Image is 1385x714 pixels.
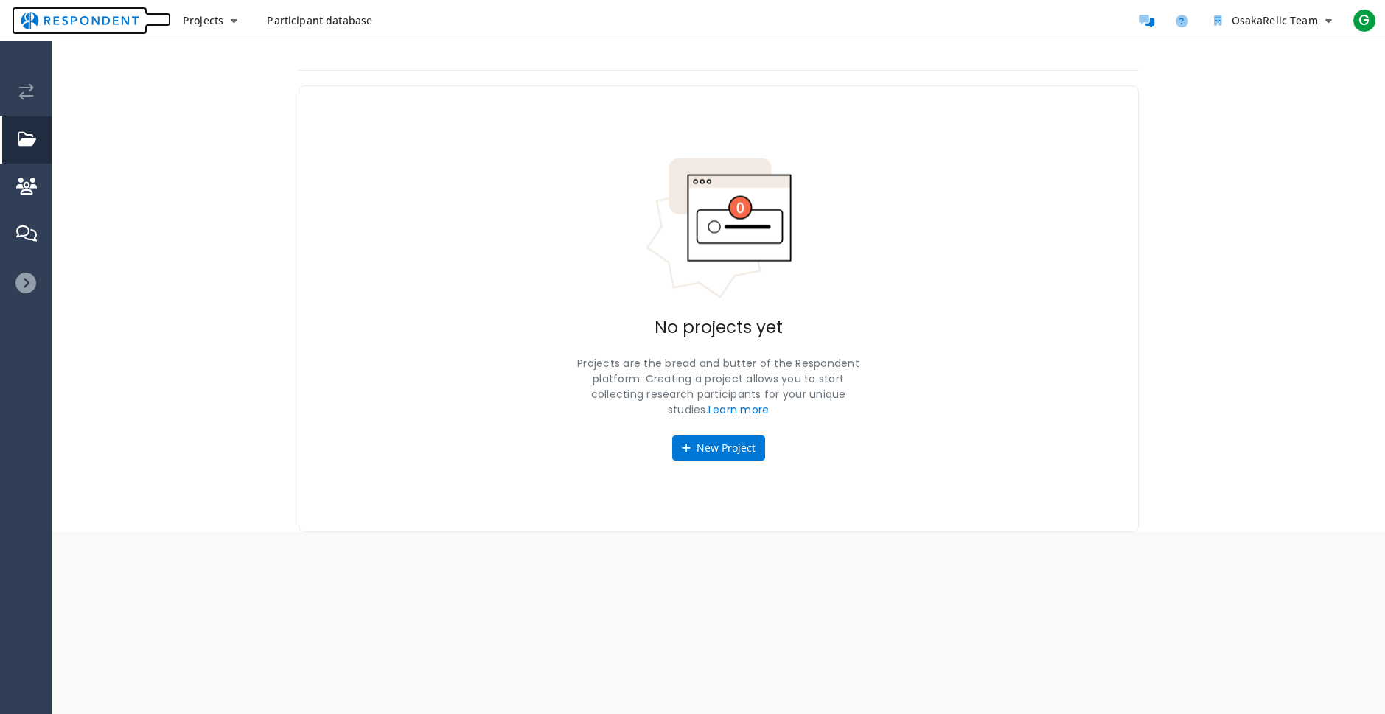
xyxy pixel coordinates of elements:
a: Learn more [708,402,770,417]
button: Projects [171,7,249,34]
p: Projects are the bread and butter of the Respondent platform. Creating a project allows you to st... [571,356,866,418]
span: Participant database [267,13,372,27]
h2: No projects yet [655,318,783,338]
a: Message participants [1131,6,1161,35]
span: G [1353,9,1376,32]
span: Projects [183,13,223,27]
a: Participant database [255,7,384,34]
span: OsakaRelic Team [1232,13,1318,27]
button: G [1350,7,1379,34]
button: New Project [672,435,765,461]
img: No projects indicator [645,157,792,300]
a: Help and support [1167,6,1196,35]
button: OsakaRelic Team [1202,7,1344,34]
img: respondent-logo.png [12,7,147,35]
